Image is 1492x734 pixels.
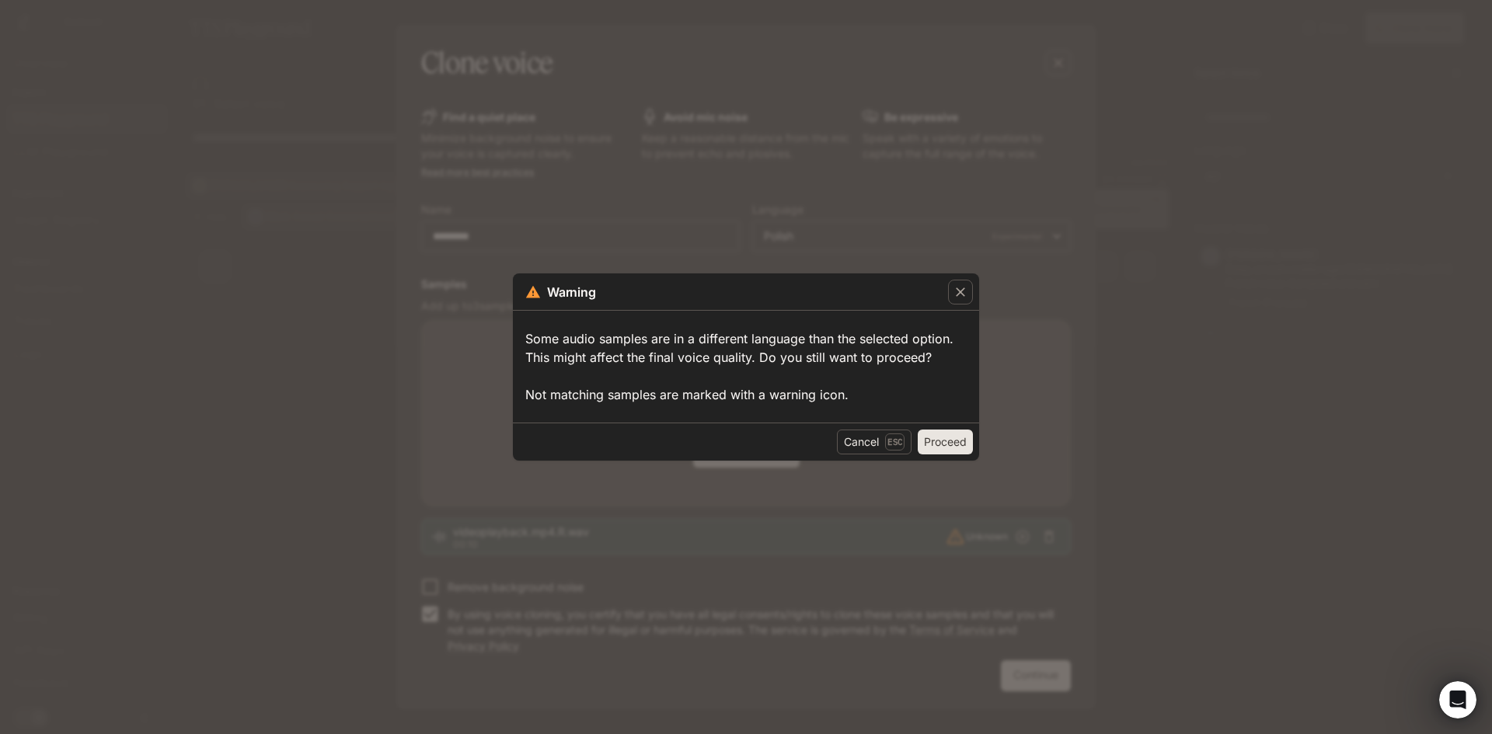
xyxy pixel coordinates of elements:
p: Warning [547,283,596,301]
button: Proceed [918,430,973,454]
pre: Some audio samples are in a different language than the selected option. This might affect the fi... [525,317,967,416]
p: Esc [885,433,905,450]
button: CancelEsc [837,430,912,454]
iframe: Intercom live chat [1439,681,1476,718]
